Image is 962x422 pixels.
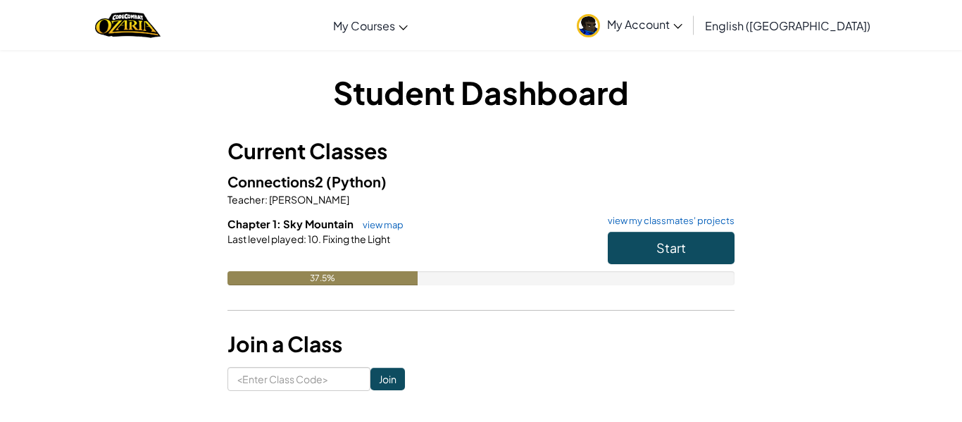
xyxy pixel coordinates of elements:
span: My Account [607,17,682,32]
a: view map [356,219,404,230]
h3: Join a Class [227,328,735,360]
span: Teacher [227,193,265,206]
span: Start [656,240,686,256]
span: My Courses [333,18,395,33]
a: view my classmates' projects [601,216,735,225]
input: <Enter Class Code> [227,367,370,391]
img: Home [95,11,161,39]
span: [PERSON_NAME] [268,193,349,206]
span: Fixing the Light [321,232,390,245]
input: Join [370,368,405,390]
span: English ([GEOGRAPHIC_DATA]) [705,18,870,33]
span: Last level played [227,232,304,245]
a: My Courses [326,6,415,44]
span: Connections2 [227,173,326,190]
a: Ozaria by CodeCombat logo [95,11,161,39]
img: avatar [577,14,600,37]
a: My Account [570,3,689,47]
span: Chapter 1: Sky Mountain [227,217,356,230]
div: 37.5% [227,271,418,285]
span: 10. [306,232,321,245]
span: (Python) [326,173,387,190]
span: : [304,232,306,245]
button: Start [608,232,735,264]
h3: Current Classes [227,135,735,167]
a: English ([GEOGRAPHIC_DATA]) [698,6,877,44]
h1: Student Dashboard [227,70,735,114]
span: : [265,193,268,206]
